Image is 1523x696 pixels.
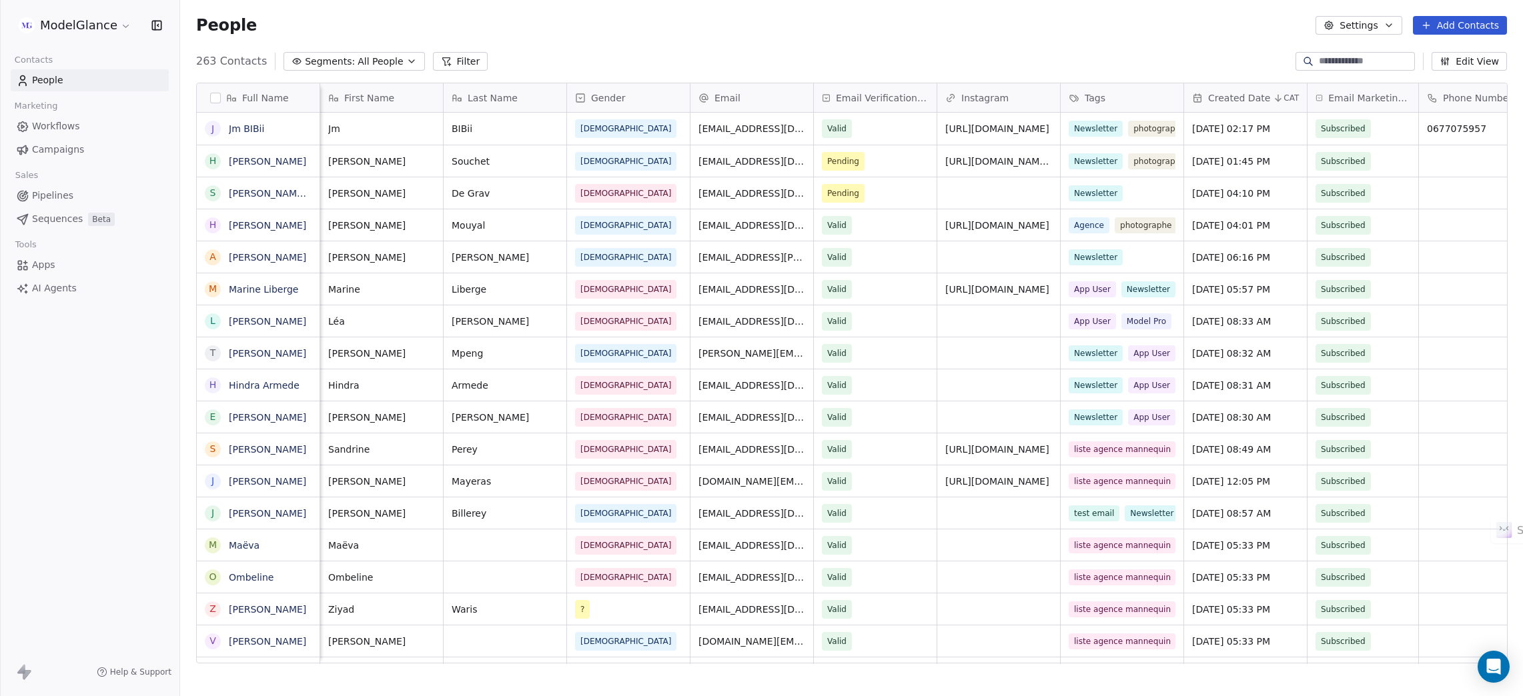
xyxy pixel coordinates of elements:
span: Workflows [32,119,80,133]
span: First Name [344,91,394,105]
span: Jm [328,122,435,135]
span: [EMAIL_ADDRESS][DOMAIN_NAME] [698,187,805,200]
span: [EMAIL_ADDRESS][PERSON_NAME][DOMAIN_NAME] [698,251,805,264]
a: Apps [11,254,169,276]
span: Last Name [468,91,518,105]
span: Valid [827,347,847,360]
span: People [32,73,63,87]
span: 263 Contacts [196,53,267,69]
a: [PERSON_NAME] [229,252,306,263]
span: [DATE] 08:31 AM [1192,379,1299,392]
span: [DEMOGRAPHIC_DATA] [580,219,671,232]
span: Subscribed [1321,475,1366,488]
span: [EMAIL_ADDRESS][DOMAIN_NAME] [698,539,805,552]
span: Beta [88,213,115,226]
span: Subscribed [1321,251,1366,264]
span: Maëva [328,539,435,552]
span: liste agence mannequin [1069,601,1175,617]
span: Hindra [328,379,435,392]
span: Apps [32,258,55,272]
span: [DATE] 08:33 AM [1192,315,1299,328]
span: Subscribed [1321,315,1366,328]
span: Subscribed [1321,571,1366,584]
span: AI Agents [32,281,77,295]
span: Valid [827,219,847,232]
span: Valid [827,571,847,584]
span: [DATE] 05:57 PM [1192,283,1299,296]
span: ? [580,603,584,616]
span: [PERSON_NAME] [328,187,435,200]
span: [PERSON_NAME] [452,315,558,328]
span: Perey [452,443,558,456]
span: BIBii [452,122,558,135]
span: Pending [827,187,859,200]
span: Subscribed [1321,379,1366,392]
span: Email [714,91,740,105]
span: [PERSON_NAME] [328,507,435,520]
a: Hindra Armede [229,380,300,391]
div: Gender [567,83,690,112]
span: Valid [827,635,847,648]
span: [DEMOGRAPHIC_DATA] [580,283,671,296]
span: Full Name [242,91,289,105]
span: Souchet [452,155,558,168]
a: [PERSON_NAME] [229,604,306,615]
span: [DEMOGRAPHIC_DATA] [580,122,671,135]
span: liste agence mannequin [1069,473,1175,489]
span: Tags [1085,91,1105,105]
span: test email [1069,505,1119,521]
span: Newsletter [1069,185,1123,201]
a: [PERSON_NAME] [229,636,306,647]
span: Contacts [9,50,59,70]
span: [PERSON_NAME] [328,219,435,232]
div: H [209,218,217,232]
span: [DATE] 12:05 PM [1192,475,1299,488]
span: Email Marketing Consent [1328,91,1410,105]
div: A [209,250,216,264]
a: Maëva [229,540,260,551]
span: [EMAIL_ADDRESS][DOMAIN_NAME] [698,283,805,296]
a: [PERSON_NAME] [229,412,306,423]
div: Email Verification Status [814,83,937,112]
a: SequencesBeta [11,208,169,230]
a: [PERSON_NAME] [229,316,306,327]
a: [URL][DOMAIN_NAME] [945,476,1049,487]
span: [DATE] 05:33 PM [1192,571,1299,584]
div: J [211,474,214,488]
span: Newsletter [1069,377,1123,393]
span: [DOMAIN_NAME][EMAIL_ADDRESS][DOMAIN_NAME] [698,475,805,488]
span: Model Pro [1121,313,1171,329]
span: Valid [827,443,847,456]
button: Add Contacts [1413,16,1507,35]
span: Valid [827,283,847,296]
a: [URL][DOMAIN_NAME] [945,444,1049,455]
a: [URL][DOMAIN_NAME][DOMAIN_NAME] [945,156,1127,167]
span: [EMAIL_ADDRESS][DOMAIN_NAME] [698,571,805,584]
span: App User [1128,345,1175,361]
span: [DATE] 01:45 PM [1192,155,1299,168]
span: [DATE] 08:49 AM [1192,443,1299,456]
span: [DOMAIN_NAME][EMAIL_ADDRESS][DOMAIN_NAME] [698,635,805,648]
span: [DATE] 08:32 AM [1192,347,1299,360]
span: [DEMOGRAPHIC_DATA] [580,315,671,328]
span: [DEMOGRAPHIC_DATA] [580,155,671,168]
span: [EMAIL_ADDRESS][DOMAIN_NAME] [698,443,805,456]
span: [DATE] 02:17 PM [1192,122,1299,135]
span: Newsletter [1069,153,1123,169]
a: Jm BIBii [229,123,264,134]
a: [PERSON_NAME] [229,348,306,359]
span: Instagram [961,91,1009,105]
span: Billerey [452,507,558,520]
a: [URL][DOMAIN_NAME] [945,123,1049,134]
a: [PERSON_NAME] [229,444,306,455]
button: ModelGlance [16,14,134,37]
div: Email [690,83,813,112]
span: Ziyad [328,603,435,616]
div: H [209,378,217,392]
div: J [211,122,214,136]
span: [EMAIL_ADDRESS][DOMAIN_NAME] [698,219,805,232]
span: [DEMOGRAPHIC_DATA] [580,635,671,648]
div: H [209,154,217,168]
span: [PERSON_NAME] [452,411,558,424]
span: Valid [827,603,847,616]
